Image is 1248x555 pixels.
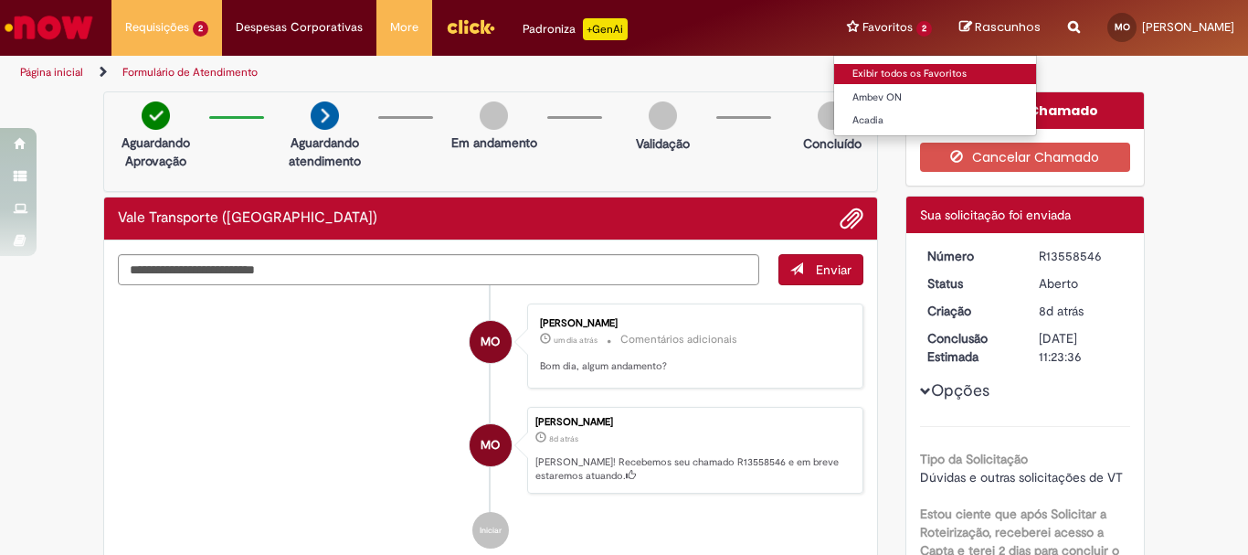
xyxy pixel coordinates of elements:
[834,111,1036,131] a: Acadia
[1039,329,1124,366] div: [DATE] 11:23:36
[122,65,258,80] a: Formulário de Atendimento
[390,18,418,37] span: More
[833,55,1037,136] ul: Favoritos
[118,254,759,285] textarea: Digite sua mensagem aqui...
[451,133,537,152] p: Em andamento
[914,247,1026,265] dt: Número
[914,302,1026,320] dt: Criação
[916,21,932,37] span: 2
[20,65,83,80] a: Página inicial
[803,134,862,153] p: Concluído
[1039,302,1124,320] div: 23/09/2025 11:23:29
[1039,247,1124,265] div: R13558546
[840,207,863,230] button: Adicionar anexos
[470,321,512,363] div: Maria Eduarda De Oliveira Ortiz
[142,101,170,130] img: check-circle-green.png
[236,18,363,37] span: Despesas Corporativas
[280,133,369,170] p: Aguardando atendimento
[118,210,377,227] h2: Vale Transporte (VT) Histórico de tíquete
[920,451,1028,467] b: Tipo da Solicitação
[920,207,1071,223] span: Sua solicitação foi enviada
[480,101,508,130] img: img-circle-grey.png
[311,101,339,130] img: arrow-next.png
[554,335,598,346] span: um dia atrás
[975,18,1041,36] span: Rascunhos
[549,433,578,444] span: 8d atrás
[816,261,851,278] span: Enviar
[118,407,863,495] li: Maria Eduarda De Oliveira Ortiz
[2,9,96,46] img: ServiceNow
[862,18,913,37] span: Favoritos
[778,254,863,285] button: Enviar
[481,423,500,467] span: MO
[446,13,495,40] img: click_logo_yellow_360x200.png
[193,21,208,37] span: 2
[834,88,1036,108] a: Ambev ON
[549,433,578,444] time: 23/09/2025 11:23:29
[554,335,598,346] time: 30/09/2025 08:03:13
[1115,21,1130,33] span: MO
[470,424,512,466] div: Maria Eduarda De Oliveira Ortiz
[111,133,200,170] p: Aguardando Aprovação
[914,274,1026,293] dt: Status
[1039,303,1084,319] time: 23/09/2025 11:23:29
[818,101,846,130] img: img-circle-grey.png
[535,417,853,428] div: [PERSON_NAME]
[14,56,819,90] ul: Trilhas de página
[125,18,189,37] span: Requisições
[920,469,1123,486] span: Dúvidas e outras solicitações de VT
[914,329,1026,366] dt: Conclusão Estimada
[535,455,853,484] p: [PERSON_NAME]! Recebemos seu chamado R13558546 e em breve estaremos atuando.
[620,332,737,347] small: Comentários adicionais
[920,143,1131,172] button: Cancelar Chamado
[523,18,628,40] div: Padroniza
[636,134,690,153] p: Validação
[540,318,844,329] div: [PERSON_NAME]
[1039,274,1124,293] div: Aberto
[1142,19,1234,35] span: [PERSON_NAME]
[649,101,677,130] img: img-circle-grey.png
[834,64,1036,84] a: Exibir todos os Favoritos
[540,359,844,374] p: Bom dia, algum andamento?
[1039,303,1084,319] span: 8d atrás
[481,320,500,364] span: MO
[583,18,628,40] p: +GenAi
[959,19,1041,37] a: Rascunhos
